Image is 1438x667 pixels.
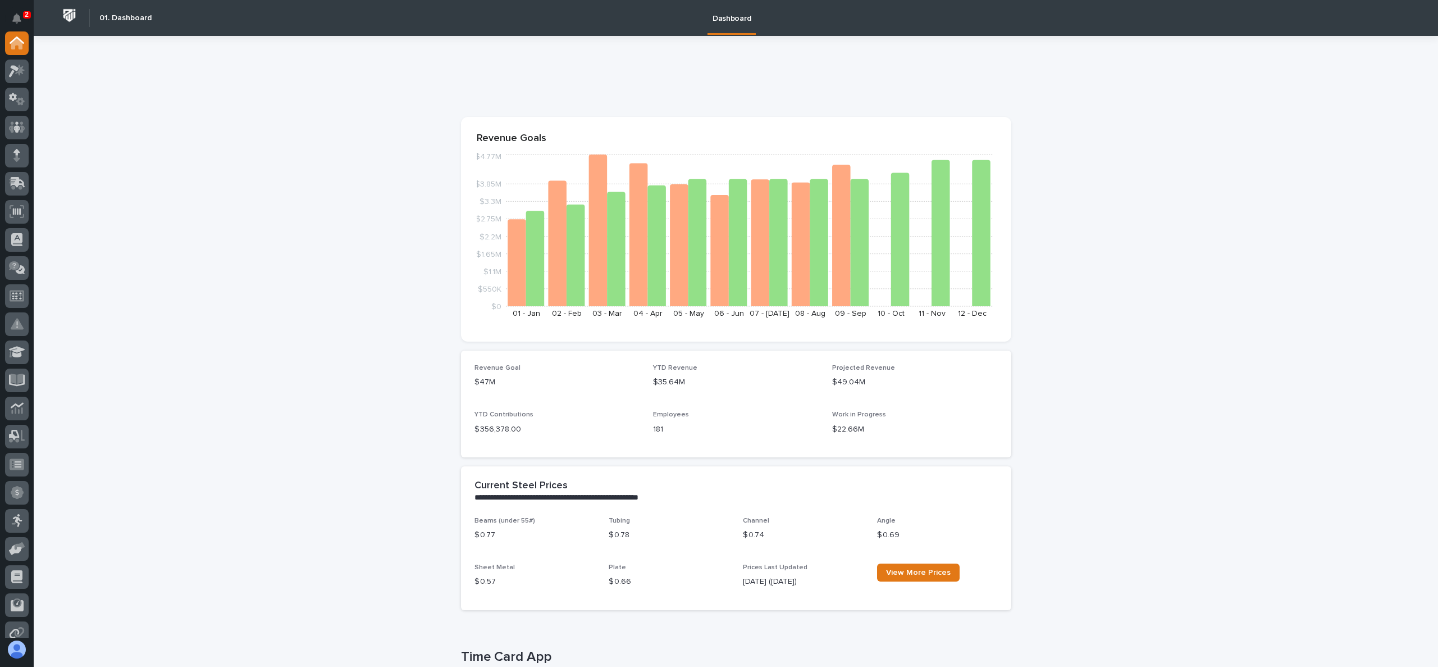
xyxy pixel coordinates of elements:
[552,310,582,317] text: 02 - Feb
[478,285,501,293] tspan: $550K
[609,529,729,541] p: $ 0.78
[474,365,521,371] span: Revenue Goal
[25,11,29,19] p: 2
[714,310,743,317] text: 06 - Jun
[59,5,80,26] img: Workspace Logo
[743,576,864,588] p: [DATE] ([DATE])
[476,250,501,258] tspan: $1.65M
[5,638,29,661] button: users-avatar
[653,365,697,371] span: YTD Revenue
[653,411,689,418] span: Employees
[477,133,996,145] p: Revenue Goals
[5,7,29,30] button: Notifications
[795,310,825,317] text: 08 - Aug
[14,13,29,31] div: Notifications2
[886,569,951,577] span: View More Prices
[609,576,729,588] p: $ 0.66
[877,564,960,582] a: View More Prices
[832,411,886,418] span: Work in Progress
[832,376,998,388] p: $49.04M
[474,529,595,541] p: $ 0.77
[480,198,501,206] tspan: $3.3M
[474,576,595,588] p: $ 0.57
[476,215,501,223] tspan: $2.75M
[609,564,626,571] span: Plate
[832,365,895,371] span: Projected Revenue
[633,310,662,317] text: 04 - Apr
[483,267,501,275] tspan: $1.1M
[958,310,987,317] text: 12 - Dec
[609,518,630,524] span: Tubing
[480,233,501,241] tspan: $2.2M
[474,564,515,571] span: Sheet Metal
[743,518,769,524] span: Channel
[491,303,501,311] tspan: $0
[461,649,1007,665] p: Time Card App
[743,564,807,571] span: Prices Last Updated
[475,153,501,161] tspan: $4.77M
[474,424,640,435] p: $ 356,378.00
[592,310,622,317] text: 03 - Mar
[832,424,998,435] p: $22.66M
[474,518,535,524] span: Beams (under 55#)
[877,518,896,524] span: Angle
[512,310,540,317] text: 01 - Jan
[835,310,866,317] text: 09 - Sep
[475,180,501,188] tspan: $3.85M
[474,376,640,388] p: $47M
[877,529,998,541] p: $ 0.69
[99,13,152,23] h2: 01. Dashboard
[750,310,789,317] text: 07 - [DATE]
[743,529,864,541] p: $ 0.74
[653,376,819,388] p: $35.64M
[474,480,568,492] h2: Current Steel Prices
[653,424,819,435] p: 181
[673,310,704,317] text: 05 - May
[878,310,905,317] text: 10 - Oct
[918,310,945,317] text: 11 - Nov
[474,411,533,418] span: YTD Contributions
